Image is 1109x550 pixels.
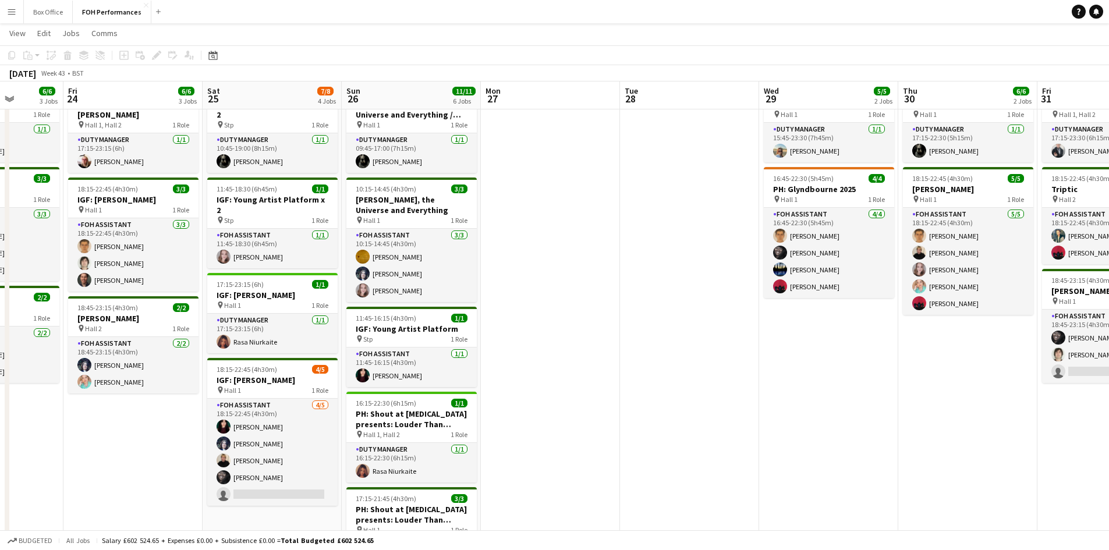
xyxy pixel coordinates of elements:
span: Jobs [62,28,80,38]
div: [DATE] [9,68,36,79]
div: Salary £602 524.65 + Expenses £0.00 + Subsistence £0.00 = [102,536,374,545]
a: View [5,26,30,41]
button: Budgeted [6,534,54,547]
span: Edit [37,28,51,38]
span: Week 43 [38,69,68,77]
a: Jobs [58,26,84,41]
button: FOH Performances [73,1,151,23]
a: Comms [87,26,122,41]
span: Budgeted [19,537,52,545]
span: All jobs [64,536,92,545]
a: Edit [33,26,55,41]
span: Comms [91,28,118,38]
span: View [9,28,26,38]
div: BST [72,69,84,77]
button: Box Office [24,1,73,23]
span: Total Budgeted £602 524.65 [281,536,374,545]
